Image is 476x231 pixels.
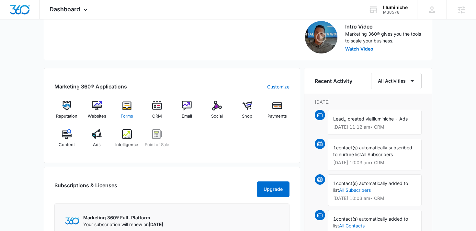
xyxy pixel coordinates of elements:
[115,142,138,148] span: Intelligence
[333,216,336,222] span: 1
[333,125,416,129] p: [DATE] 11:12 am • CRM
[121,113,133,120] span: Forms
[383,5,408,10] div: account name
[257,181,289,197] button: Upgrade
[333,116,345,121] span: Lead,
[333,145,412,157] span: contact(s) automatically subscribed to nurture list
[333,180,408,193] span: contact(s) automatically added to list
[333,196,416,201] p: [DATE] 10:03 am • CRM
[315,98,422,105] p: [DATE]
[315,77,352,85] h6: Recent Activity
[267,113,287,120] span: Payments
[333,145,336,150] span: 1
[56,113,77,120] span: Reputation
[54,181,117,194] h2: Subscriptions & Licenses
[345,30,422,44] p: Marketing 360® gives you the tools to scale your business.
[205,101,230,124] a: Social
[265,101,289,124] a: Payments
[83,214,163,221] p: Marketing 360® Full-Platform
[305,21,337,53] img: Intro Video
[59,142,75,148] span: Content
[175,101,199,124] a: Email
[149,222,163,227] span: [DATE]
[267,83,289,90] a: Customize
[211,113,223,120] span: Social
[144,101,169,124] a: CRM
[333,180,336,186] span: 1
[182,113,192,120] span: Email
[371,73,422,89] button: All Activities
[88,113,106,120] span: Websites
[361,152,393,157] span: All Subscribers
[115,101,140,124] a: Forms
[339,223,365,228] a: All Contacts
[65,217,79,224] img: Marketing 360 Logo
[242,113,252,120] span: Shop
[333,160,416,165] p: [DATE] 10:03 am • CRM
[83,221,163,228] p: Your subscription will renew on
[85,101,109,124] a: Websites
[383,10,408,15] div: account id
[54,101,79,124] a: Reputation
[372,116,408,121] span: Illuminiche - Ads
[152,113,162,120] span: CRM
[50,6,80,13] span: Dashboard
[345,47,373,51] button: Watch Video
[145,142,169,148] span: Point of Sale
[345,116,372,121] span: , created via
[115,129,140,153] a: Intelligence
[85,129,109,153] a: Ads
[144,129,169,153] a: Point of Sale
[54,83,127,90] h2: Marketing 360® Applications
[93,142,101,148] span: Ads
[339,187,371,193] a: All Subscribers
[235,101,260,124] a: Shop
[333,216,408,228] span: contact(s) automatically added to list
[345,23,422,30] h3: Intro Video
[54,129,79,153] a: Content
